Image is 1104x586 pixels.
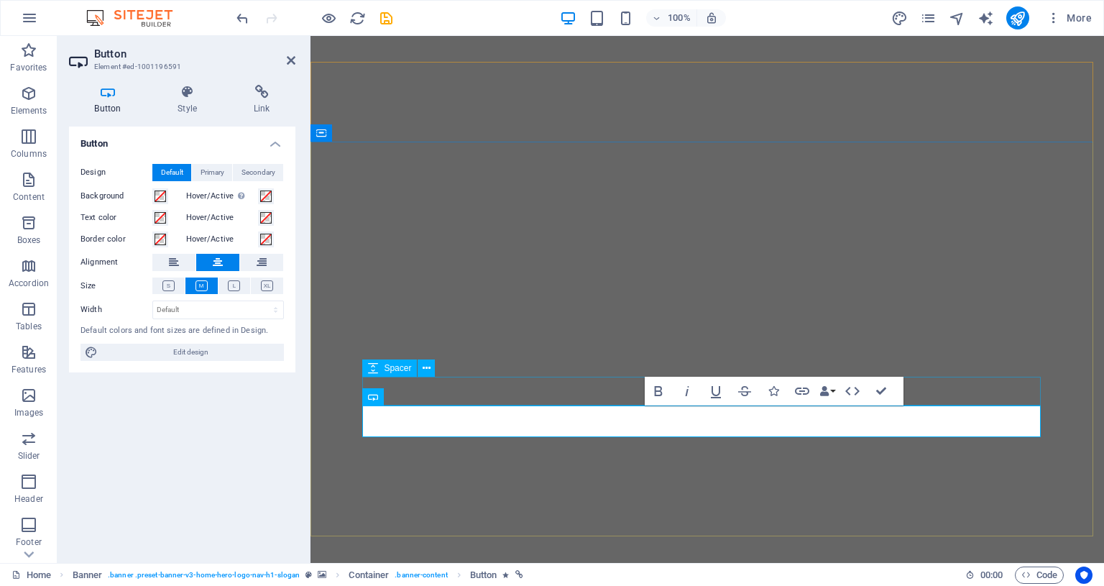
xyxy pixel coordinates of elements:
[94,47,295,60] h2: Button
[152,85,229,115] h4: Style
[186,188,258,205] label: Hover/Active
[1075,567,1092,584] button: Usercentrics
[949,10,965,27] i: Navigator
[977,9,995,27] button: text_generator
[80,344,284,361] button: Edit design
[378,10,395,27] i: Save (Ctrl+S)
[1015,567,1064,584] button: Code
[817,377,837,406] button: Data Bindings
[320,9,337,27] button: Click here to leave preview mode and continue editing
[80,188,152,205] label: Background
[977,10,994,27] i: AI Writer
[73,567,523,584] nav: breadcrumb
[69,127,295,152] h4: Button
[192,164,232,181] button: Primary
[9,278,49,289] p: Accordion
[920,9,937,27] button: pages
[161,164,183,181] span: Default
[965,567,1003,584] h6: Session time
[1041,6,1098,29] button: More
[94,60,267,73] h3: Element #ed-1001196591
[395,567,447,584] span: . banner-content
[515,571,523,579] i: This element is linked
[17,234,41,246] p: Boxes
[349,567,389,584] span: Click to select. Double-click to edit
[668,9,691,27] h6: 100%
[384,364,411,372] span: Spacer
[760,377,787,406] button: Icons
[16,321,42,332] p: Tables
[839,377,866,406] button: HTML
[14,493,43,505] p: Header
[83,9,190,27] img: Editor Logo
[349,9,366,27] button: reload
[201,164,224,181] span: Primary
[10,62,47,73] p: Favorites
[920,10,937,27] i: Pages (Ctrl+Alt+S)
[891,10,908,27] i: Design (Ctrl+Alt+Y)
[234,9,251,27] button: undo
[16,536,42,548] p: Footer
[80,164,152,181] label: Design
[1046,11,1092,25] span: More
[11,364,46,375] p: Features
[949,9,966,27] button: navigator
[102,344,280,361] span: Edit design
[1006,6,1029,29] button: publish
[980,567,1003,584] span: 00 00
[80,325,284,337] div: Default colors and font sizes are defined in Design.
[80,254,152,271] label: Alignment
[73,567,103,584] span: Click to select. Double-click to edit
[502,571,509,579] i: Element contains an animation
[702,377,730,406] button: Underline (Ctrl+U)
[14,407,44,418] p: Images
[186,231,258,248] label: Hover/Active
[305,571,312,579] i: This element is a customizable preset
[241,164,275,181] span: Secondary
[234,10,251,27] i: Undo: Change text (Ctrl+Z)
[80,231,152,248] label: Border color
[186,209,258,226] label: Hover/Active
[990,569,993,580] span: :
[228,85,295,115] h4: Link
[673,377,701,406] button: Italic (Ctrl+I)
[646,9,697,27] button: 100%
[13,191,45,203] p: Content
[1009,10,1026,27] i: Publish
[470,567,497,584] span: Click to select. Double-click to edit
[11,105,47,116] p: Elements
[891,9,908,27] button: design
[11,148,47,160] p: Columns
[731,377,758,406] button: Strikethrough
[80,209,152,226] label: Text color
[18,450,40,462] p: Slider
[645,377,672,406] button: Bold (Ctrl+B)
[318,571,326,579] i: This element contains a background
[233,164,283,181] button: Secondary
[11,567,51,584] a: Click to cancel selection. Double-click to open Pages
[705,12,718,24] i: On resize automatically adjust zoom level to fit chosen device.
[788,377,816,406] button: Link
[152,164,191,181] button: Default
[377,9,395,27] button: save
[80,278,152,295] label: Size
[80,306,152,313] label: Width
[108,567,300,584] span: . banner .preset-banner-v3-home-hero-logo-nav-h1-slogan
[868,377,895,406] button: Confirm (Ctrl+⏎)
[349,10,366,27] i: Reload page
[69,85,152,115] h4: Button
[1021,567,1057,584] span: Code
